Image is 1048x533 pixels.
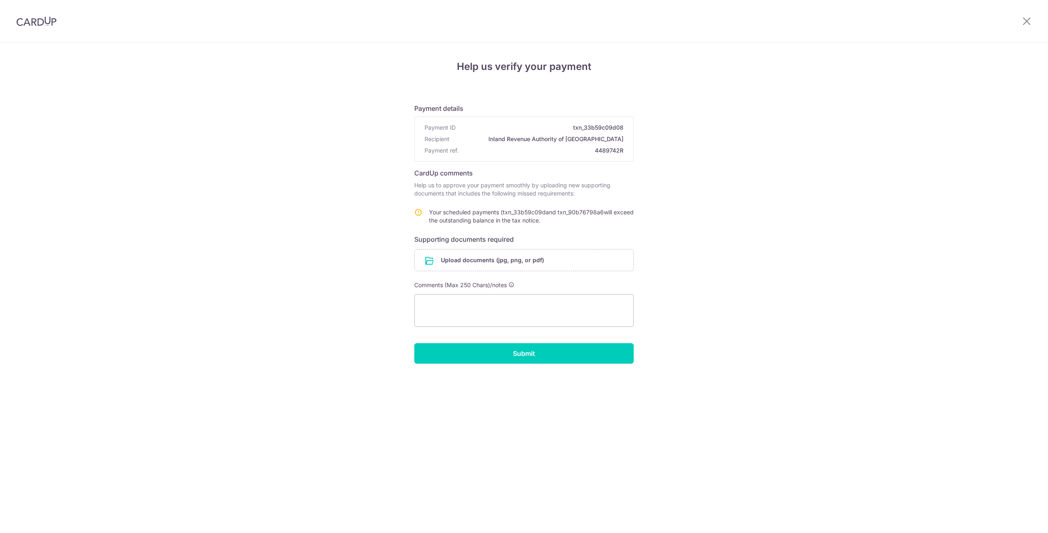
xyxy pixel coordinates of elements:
span: Inland Revenue Authority of [GEOGRAPHIC_DATA] [453,135,623,143]
span: Payment ref. [425,146,458,155]
div: Upload documents (jpg, png, or pdf) [414,249,634,271]
h6: CardUp comments [414,168,634,178]
span: txn_33b59c09d08 [459,124,623,132]
p: Help us to approve your payment smoothly by uploading new supporting documents that includes the ... [414,181,634,198]
h6: Supporting documents required [414,234,634,244]
span: Comments (Max 250 Chars)/notes [414,281,507,288]
h6: Payment details [414,103,634,113]
span: 4489742R [462,146,623,155]
span: Your scheduled payments (txn_33b59c09dand txn_90b76798a6will exceed the outstanding balance in th... [429,209,634,224]
h4: Help us verify your payment [414,59,634,74]
input: Submit [414,343,634,364]
span: Recipient [425,135,449,143]
img: CardUp [16,16,56,26]
span: Payment ID [425,124,456,132]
